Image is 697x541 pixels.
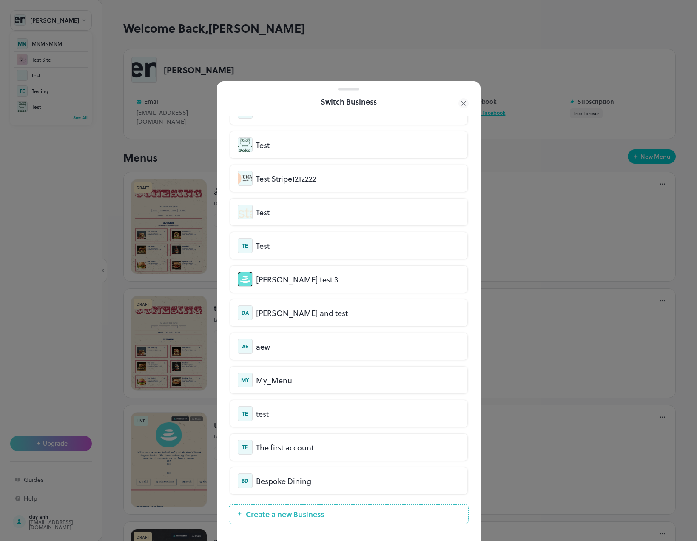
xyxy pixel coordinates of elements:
[229,504,469,524] button: Create a new Business
[256,273,460,285] div: [PERSON_NAME] test 3
[238,138,252,152] img: avatar
[238,238,253,253] div: TE
[256,408,460,419] div: test
[256,441,460,453] div: The first account
[238,205,252,219] img: avatar
[256,139,460,151] div: Test
[256,173,460,184] div: Test Stripe1212222
[256,206,460,218] div: Test
[238,171,252,185] img: avatar
[256,475,460,487] div: Bespoke Dining
[238,440,253,455] div: TF
[256,307,460,319] div: [PERSON_NAME] and test
[242,510,328,518] span: Create a new Business
[238,406,253,421] div: TE
[238,272,252,286] img: avatar
[229,96,469,108] div: Switch Business
[256,374,460,386] div: My_Menu
[256,240,460,251] div: Test
[238,373,253,387] div: MY
[238,305,253,320] div: DA
[256,341,460,352] div: aew
[238,339,253,354] div: AE
[238,473,253,488] div: BD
